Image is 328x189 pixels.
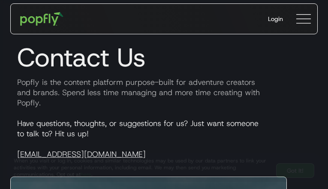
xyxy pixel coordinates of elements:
[261,8,290,30] a: Login
[17,149,146,159] a: [EMAIL_ADDRESS][DOMAIN_NAME]
[81,171,91,178] a: here
[10,77,318,108] p: Popfly is the content platform purpose-built for adventure creators and brands. Spend less time m...
[10,118,318,159] p: Have questions, thoughts, or suggestions for us? Just want someone to talk to? Hit us up!
[10,42,318,73] h1: Contact Us
[14,6,69,32] a: home
[268,15,283,23] div: Login
[14,157,269,178] div: When you visit or log in, cookies and similar technologies may be used by our data partners to li...
[276,163,314,178] a: Got It!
